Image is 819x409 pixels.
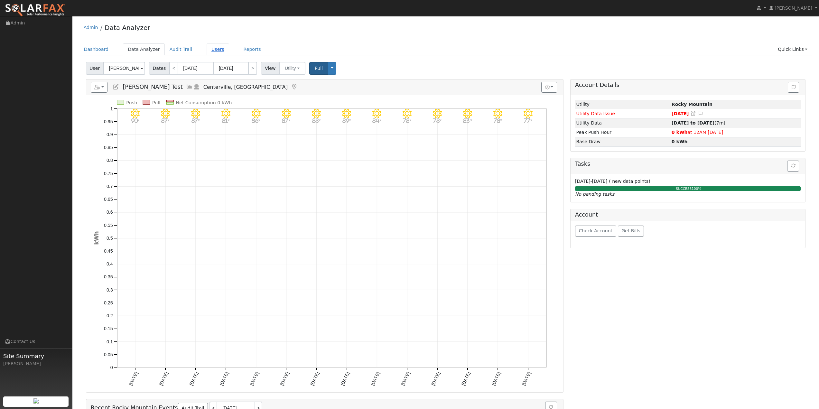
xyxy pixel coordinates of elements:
[104,300,113,305] text: 0.25
[279,62,305,75] button: Utility
[433,109,442,118] i: 9/13 - Clear
[126,100,137,106] text: Push
[282,109,291,118] i: 9/08 - Clear
[312,109,321,118] i: 9/09 - Clear
[618,226,644,237] button: Get Bills
[107,158,113,163] text: 0.8
[110,365,113,370] text: 0
[107,261,113,266] text: 0.4
[176,100,232,106] text: Net Consumption 0 kWh
[575,82,801,88] h5: Account Details
[161,109,170,118] i: 9/04 - Clear
[369,118,385,123] p: 84°
[573,186,804,191] div: SUCCESS
[188,118,204,123] p: 87°
[672,139,688,144] strong: 0 kWh
[251,109,260,118] i: 9/07 - Clear
[203,84,288,90] span: Centerville, [GEOGRAPHIC_DATA]
[93,231,100,245] text: kWh
[575,191,614,197] i: No pending tasks
[575,161,801,167] h5: Tasks
[248,118,264,123] p: 86°
[123,84,182,90] span: [PERSON_NAME] Test
[149,62,170,75] span: Dates
[248,62,257,75] a: >
[103,62,145,75] input: Select a User
[107,236,113,241] text: 0.5
[461,371,471,386] text: [DATE]
[575,226,616,237] button: Check Account
[370,371,381,386] text: [DATE]
[278,118,294,123] p: 87°
[104,171,113,176] text: 0.75
[621,228,640,233] span: Get Bills
[403,109,412,118] i: 9/12 - Clear
[84,25,98,30] a: Admin
[33,398,39,404] img: retrieve
[579,228,612,233] span: Check Account
[672,102,712,107] strong: ID: 1393, authorized: 06/19/25
[3,360,69,367] div: [PERSON_NAME]
[575,179,607,184] span: [DATE]-[DATE]
[575,128,670,137] td: Peak Push Hour
[219,371,229,386] text: [DATE]
[239,43,266,55] a: Reports
[773,43,812,55] a: Quick Links
[291,84,298,90] a: Map
[575,211,598,218] h5: Account
[152,100,160,106] text: Pull
[107,287,113,293] text: 0.3
[315,66,323,71] span: Pull
[158,371,169,386] text: [DATE]
[186,84,193,90] a: Multi-Series Graph
[104,248,113,254] text: 0.45
[79,43,114,55] a: Dashboard
[340,371,350,386] text: [DATE]
[189,371,200,386] text: [DATE]
[430,371,441,386] text: [DATE]
[86,62,104,75] span: User
[342,109,351,118] i: 9/10 - Clear
[490,118,506,123] p: 78°
[576,111,615,116] span: Utility Data Issue
[104,197,113,202] text: 0.65
[460,118,476,123] p: 83°
[104,119,113,124] text: 0.95
[157,118,173,123] p: 87°
[107,339,113,344] text: 0.1
[5,4,65,17] img: SolarFax
[672,130,688,135] strong: 0 kWh
[521,371,532,386] text: [DATE]
[191,109,200,118] i: 9/05 - Clear
[193,84,200,90] a: Login As (last 06/19/2025 2:55:42 PM)
[698,111,703,116] i: Edit Issue
[128,371,139,386] text: [DATE]
[104,274,113,280] text: 0.35
[169,62,178,75] a: <
[309,371,320,386] text: [DATE]
[788,82,799,93] button: Issue History
[493,109,502,118] i: 9/15 - Clear
[309,62,328,75] button: Pull
[520,118,536,123] p: 77°
[692,187,701,191] span: 100%
[400,371,411,386] text: [DATE]
[491,371,502,386] text: [DATE]
[372,109,381,118] i: 9/11 - Clear
[308,118,324,123] p: 88°
[105,24,150,32] a: Data Analyzer
[110,106,113,111] text: 1
[524,109,533,118] i: 9/16 - Clear
[672,111,689,116] span: [DATE]
[609,179,650,184] span: ( new data points)
[249,371,260,386] text: [DATE]
[207,43,229,55] a: Users
[127,118,143,123] p: 90°
[429,118,445,123] p: 78°
[107,313,113,318] text: 0.2
[112,84,119,90] a: Edit User (31950)
[104,326,113,331] text: 0.15
[672,120,714,125] strong: [DATE] to [DATE]
[3,352,69,360] span: Site Summary
[123,43,165,55] a: Data Analyzer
